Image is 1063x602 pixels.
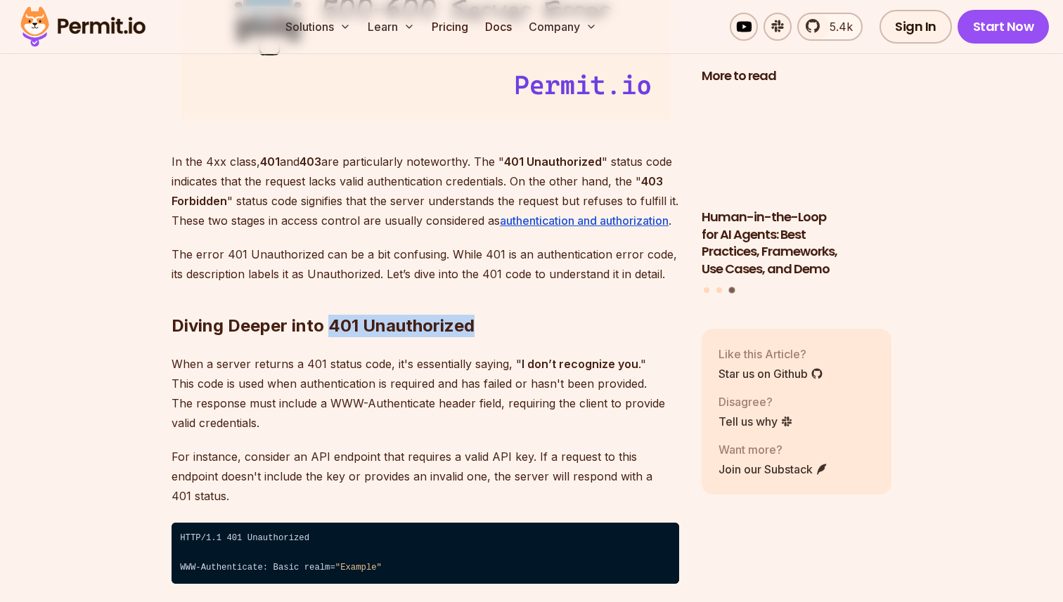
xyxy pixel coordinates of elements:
a: Start Now [958,10,1050,44]
span: 5.4k [821,18,853,35]
code: HTTP/1.1 401 Unauthorized ⁠ WWW-Authenticate: Basic realm= [172,523,679,584]
a: Star us on Github [719,365,823,381]
button: Go to slide 3 [728,287,735,293]
strong: I don’t recognize you [522,357,638,371]
div: Posts [702,93,891,295]
p: The error 401 Unauthorized can be a bit confusing. While 401 is an authentication error code, its... [172,244,679,284]
a: Pricing [426,13,474,41]
a: Tell us why [719,412,793,429]
p: Want more? [719,440,828,457]
a: Sign In [880,10,952,44]
h2: Diving Deeper into 401 Unauthorized [172,259,679,337]
a: 5.4k [797,13,863,41]
span: "Example" [335,563,382,572]
button: Solutions [280,13,356,41]
p: Disagree? [719,393,793,410]
button: Learn [362,13,420,41]
p: Like this Article? [719,345,823,362]
a: authentication and authorization [500,214,669,228]
strong: 403 [299,155,321,169]
img: Human-in-the-Loop for AI Agents: Best Practices, Frameworks, Use Cases, and Demo [702,93,891,200]
p: When a server returns a 401 status code, it's essentially saying, " ." This code is used when aut... [172,354,679,433]
strong: 401 Unauthorized [504,155,602,169]
a: Docs [479,13,517,41]
h3: Human-in-the-Loop for AI Agents: Best Practices, Frameworks, Use Cases, and Demo [702,208,891,277]
p: For instance, consider an API endpoint that requires a valid API key. If a request to this endpoi... [172,447,679,506]
img: Permit logo [14,3,152,51]
button: Go to slide 2 [716,287,722,292]
button: Go to slide 1 [704,287,709,292]
a: Join our Substack [719,460,828,477]
strong: 401 [260,155,280,169]
li: 3 of 3 [702,93,891,278]
h2: More to read [702,67,891,85]
p: In the 4xx class, and are particularly noteworthy. The " " status code indicates that the request... [172,152,679,230]
button: Company [523,13,603,41]
strong: 403 Forbidden [172,174,663,208]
